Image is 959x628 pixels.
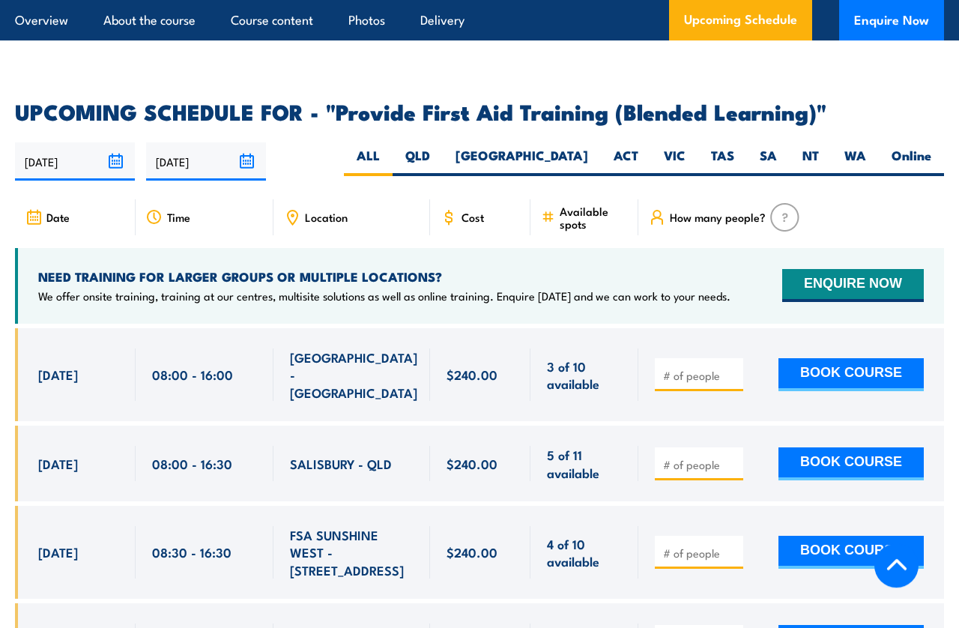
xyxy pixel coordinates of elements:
span: $240.00 [447,366,497,383]
span: [DATE] [38,543,78,561]
span: Date [46,211,70,223]
span: $240.00 [447,543,497,561]
span: 4 of 10 available [547,535,622,570]
button: BOOK COURSE [778,536,924,569]
input: # of people [663,546,738,561]
input: # of people [663,368,738,383]
label: VIC [651,147,698,176]
span: $240.00 [447,455,497,472]
span: Location [305,211,348,223]
input: To date [146,142,266,181]
span: Time [167,211,190,223]
label: ALL [344,147,393,176]
button: ENQUIRE NOW [782,269,924,302]
label: WA [832,147,879,176]
label: ACT [601,147,651,176]
span: [GEOGRAPHIC_DATA] - [GEOGRAPHIC_DATA] [290,348,417,401]
span: Cost [462,211,484,223]
label: Online [879,147,944,176]
h4: NEED TRAINING FOR LARGER GROUPS OR MULTIPLE LOCATIONS? [38,268,730,285]
button: BOOK COURSE [778,447,924,480]
span: 5 of 11 available [547,446,622,481]
input: # of people [663,457,738,472]
p: We offer onsite training, training at our centres, multisite solutions as well as online training... [38,289,730,304]
label: SA [747,147,790,176]
label: [GEOGRAPHIC_DATA] [443,147,601,176]
label: QLD [393,147,443,176]
span: 3 of 10 available [547,357,622,393]
label: NT [790,147,832,176]
span: FSA SUNSHINE WEST - [STREET_ADDRESS] [290,526,414,579]
span: 08:00 - 16:30 [152,455,232,472]
span: Available spots [560,205,628,230]
button: BOOK COURSE [778,358,924,391]
input: From date [15,142,135,181]
span: 08:00 - 16:00 [152,366,233,383]
span: 08:30 - 16:30 [152,543,232,561]
label: TAS [698,147,747,176]
span: SALISBURY - QLD [290,455,392,472]
span: [DATE] [38,366,78,383]
span: How many people? [670,211,766,223]
span: [DATE] [38,455,78,472]
h2: UPCOMING SCHEDULE FOR - "Provide First Aid Training (Blended Learning)" [15,101,944,121]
